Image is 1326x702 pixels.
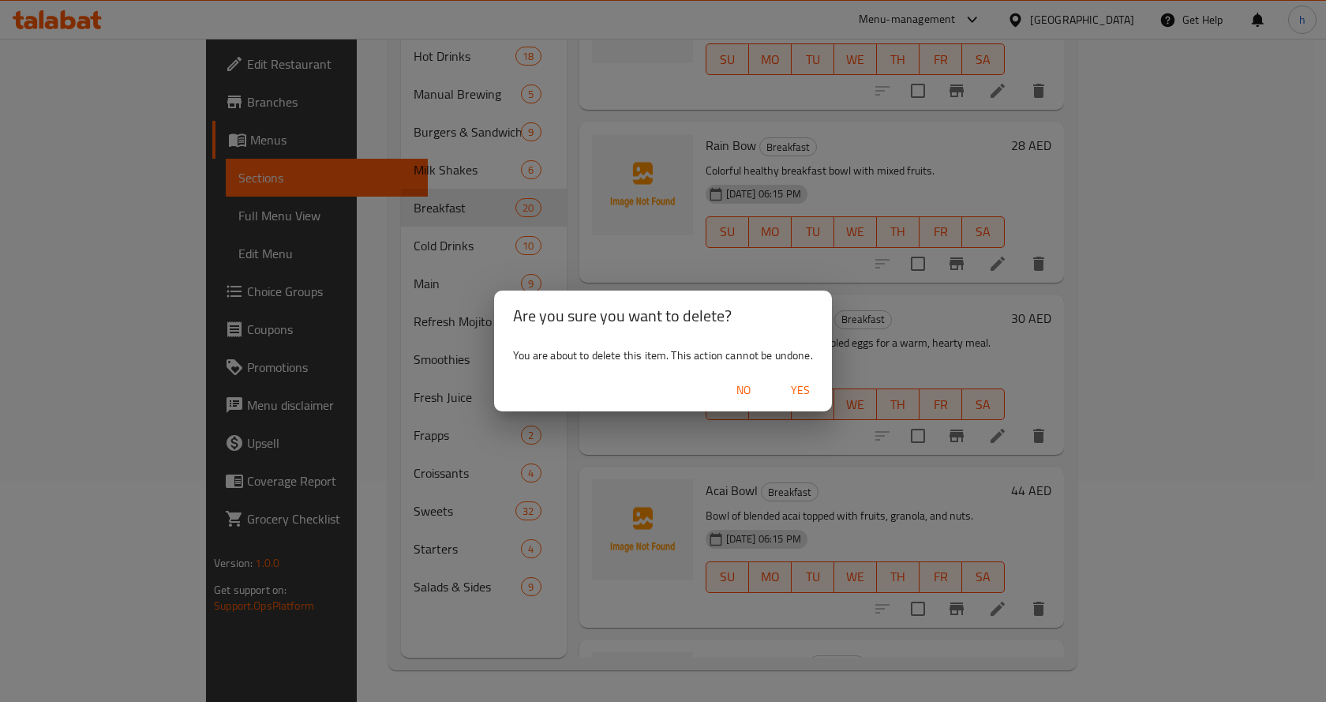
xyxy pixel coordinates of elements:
[725,381,762,400] span: No
[513,303,813,328] h2: Are you sure you want to delete?
[781,381,819,400] span: Yes
[718,376,769,405] button: No
[775,376,826,405] button: Yes
[494,341,832,370] div: You are about to delete this item. This action cannot be undone.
